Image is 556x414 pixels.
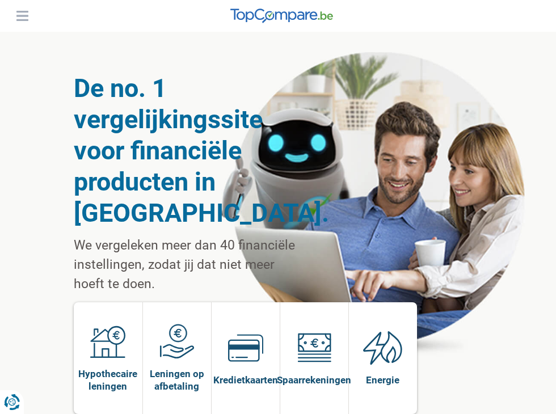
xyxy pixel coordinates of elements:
[74,73,298,229] h1: De no. 1 vergelijkingssite voor financiële producten in [GEOGRAPHIC_DATA].
[230,9,333,23] img: TopCompare
[149,367,205,392] span: Leningen op afbetaling
[297,330,332,365] img: Spaarrekeningen
[74,302,142,414] a: Hypothecaire leningen Hypothecaire leningen
[213,374,278,386] span: Kredietkaarten
[349,302,417,414] a: Energie Energie
[14,7,31,24] button: Menu
[212,302,280,414] a: Kredietkaarten Kredietkaarten
[363,330,403,365] img: Energie
[143,302,211,414] a: Leningen op afbetaling Leningen op afbetaling
[366,374,399,386] span: Energie
[277,374,351,386] span: Spaarrekeningen
[74,236,298,294] p: We vergeleken meer dan 40 financiële instellingen, zodat jij dat niet meer hoeft te doen.
[90,324,125,359] img: Hypothecaire leningen
[228,330,263,365] img: Kredietkaarten
[159,324,195,359] img: Leningen op afbetaling
[280,302,348,414] a: Spaarrekeningen Spaarrekeningen
[78,367,137,392] span: Hypothecaire leningen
